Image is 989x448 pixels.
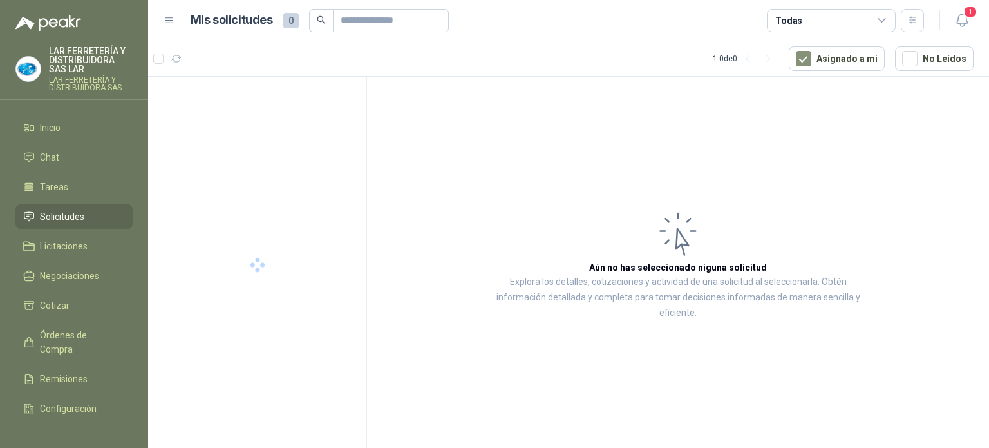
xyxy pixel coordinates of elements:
[15,396,133,421] a: Configuración
[15,145,133,170] a: Chat
[40,209,84,224] span: Solicitudes
[40,150,59,164] span: Chat
[15,115,133,140] a: Inicio
[283,13,299,28] span: 0
[713,48,778,69] div: 1 - 0 de 0
[15,293,133,318] a: Cotizar
[15,234,133,258] a: Licitaciones
[15,204,133,229] a: Solicitudes
[15,367,133,391] a: Remisiones
[40,402,97,416] span: Configuración
[40,298,70,313] span: Cotizar
[49,76,133,92] p: LAR FERRETERÍA Y DISTRIBUIDORA SAS
[15,175,133,199] a: Tareas
[950,9,974,32] button: 1
[775,14,802,28] div: Todas
[191,11,273,30] h1: Mis solicitudes
[963,6,977,18] span: 1
[40,180,68,194] span: Tareas
[40,121,61,135] span: Inicio
[49,46,133,73] p: LAR FERRETERÍA Y DISTRIBUIDORA SAS LAR
[40,239,88,253] span: Licitaciones
[16,57,41,81] img: Company Logo
[40,328,120,356] span: Órdenes de Compra
[317,15,326,24] span: search
[40,269,99,283] span: Negociaciones
[895,46,974,71] button: No Leídos
[15,264,133,288] a: Negociaciones
[789,46,885,71] button: Asignado a mi
[496,275,860,321] p: Explora los detalles, cotizaciones y actividad de una solicitud al seleccionarla. Obtén informaci...
[589,260,767,275] h3: Aún no has seleccionado niguna solicitud
[15,15,81,31] img: Logo peakr
[15,323,133,362] a: Órdenes de Compra
[40,372,88,386] span: Remisiones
